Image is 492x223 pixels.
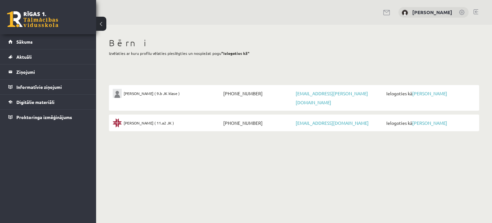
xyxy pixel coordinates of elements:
[8,34,88,49] a: Sākums
[8,95,88,109] a: Digitālie materiāli
[402,10,408,16] img: Andris Tāre
[16,64,88,79] legend: Ziņojumi
[124,118,174,127] span: [PERSON_NAME] ( 11.a2 JK )
[124,89,180,98] span: [PERSON_NAME] ( 9.b JK klase )
[109,38,479,48] h1: Bērni
[412,120,447,126] a: [PERSON_NAME]
[16,54,32,60] span: Aktuāli
[8,110,88,124] a: Proktoringa izmēģinājums
[16,39,33,45] span: Sākums
[113,118,122,127] img: Elīza Tāre
[221,51,250,56] b: "Ielogoties kā"
[16,114,72,120] span: Proktoringa izmēģinājums
[8,80,88,94] a: Informatīvie ziņojumi
[222,89,294,98] span: [PHONE_NUMBER]
[8,64,88,79] a: Ziņojumi
[412,9,452,15] a: [PERSON_NAME]
[109,50,479,56] p: Izvēlaties ar kuru profilu vēlaties pieslēgties un nospiežat pogu
[412,90,447,96] a: [PERSON_NAME]
[16,80,88,94] legend: Informatīvie ziņojumi
[8,49,88,64] a: Aktuāli
[296,90,368,105] a: [EMAIL_ADDRESS][PERSON_NAME][DOMAIN_NAME]
[7,11,58,27] a: Rīgas 1. Tālmācības vidusskola
[296,120,369,126] a: [EMAIL_ADDRESS][DOMAIN_NAME]
[113,89,122,98] img: Jānis Tāre
[16,99,54,105] span: Digitālie materiāli
[385,89,475,98] span: Ielogoties kā
[222,118,294,127] span: [PHONE_NUMBER]
[385,118,475,127] span: Ielogoties kā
